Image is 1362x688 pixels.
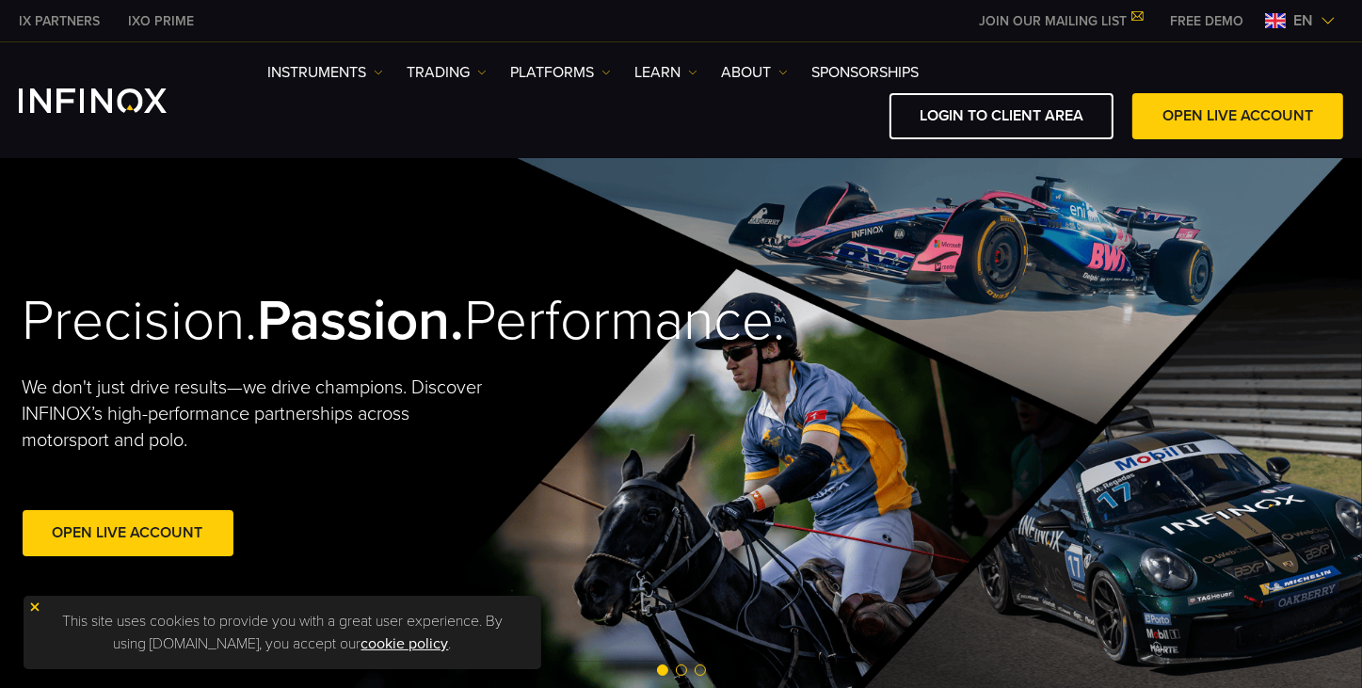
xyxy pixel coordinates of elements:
[695,664,706,676] span: Go to slide 3
[407,61,487,84] a: TRADING
[5,11,114,31] a: INFINOX
[23,287,616,356] h2: Precision. Performance.
[721,61,788,84] a: ABOUT
[258,287,465,355] strong: Passion.
[811,61,919,84] a: SPONSORSHIPS
[510,61,611,84] a: PLATFORMS
[1132,93,1343,139] a: OPEN LIVE ACCOUNT
[965,13,1156,29] a: JOIN OUR MAILING LIST
[676,664,687,676] span: Go to slide 2
[361,634,449,653] a: cookie policy
[1156,11,1258,31] a: INFINOX MENU
[114,11,208,31] a: INFINOX
[19,88,211,113] a: INFINOX Logo
[23,375,497,454] p: We don't just drive results—we drive champions. Discover INFINOX’s high-performance partnerships ...
[1286,9,1321,32] span: en
[889,93,1114,139] a: LOGIN TO CLIENT AREA
[33,605,532,660] p: This site uses cookies to provide you with a great user experience. By using [DOMAIN_NAME], you a...
[267,61,383,84] a: Instruments
[28,600,41,614] img: yellow close icon
[634,61,697,84] a: Learn
[657,664,668,676] span: Go to slide 1
[23,510,233,556] a: Open Live Account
